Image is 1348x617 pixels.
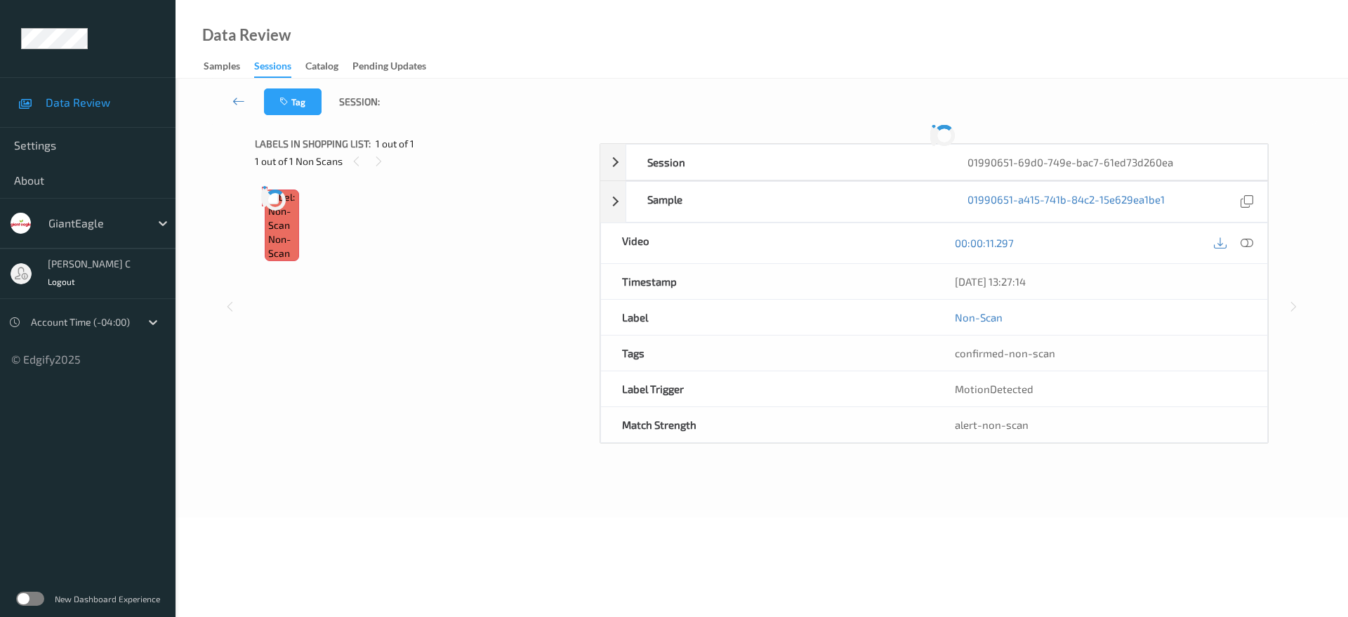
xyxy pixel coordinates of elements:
a: Catalog [305,57,352,77]
div: Tags [601,336,934,371]
span: Labels in shopping list: [255,137,371,151]
div: Catalog [305,59,338,77]
div: Video [601,223,934,263]
div: Pending Updates [352,59,426,77]
span: Session: [339,95,380,109]
span: 1 out of 1 [376,137,414,151]
div: Session [626,145,947,180]
button: Tag [264,88,322,115]
div: Samples [204,59,240,77]
div: Match Strength [601,407,934,442]
div: 01990651-69d0-749e-bac7-61ed73d260ea [946,145,1267,180]
span: Label: Non-Scan [268,190,295,232]
div: Sample [626,182,947,222]
div: Label Trigger [601,371,934,406]
div: Timestamp [601,264,934,299]
div: 1 out of 1 Non Scans [255,152,590,170]
div: Data Review [202,28,291,42]
span: confirmed-non-scan [955,347,1055,359]
a: Pending Updates [352,57,440,77]
div: MotionDetected [934,371,1267,406]
div: Label [601,300,934,335]
div: alert-non-scan [955,418,1246,432]
a: 00:00:11.297 [955,236,1014,250]
span: non-scan [268,232,295,260]
a: Sessions [254,57,305,78]
a: 01990651-a415-741b-84c2-15e629ea1be1 [967,192,1165,211]
div: Session01990651-69d0-749e-bac7-61ed73d260ea [600,144,1268,180]
div: Sessions [254,59,291,78]
a: Non-Scan [955,310,1003,324]
div: Sample01990651-a415-741b-84c2-15e629ea1be1 [600,181,1268,223]
a: Samples [204,57,254,77]
div: [DATE] 13:27:14 [955,274,1246,288]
